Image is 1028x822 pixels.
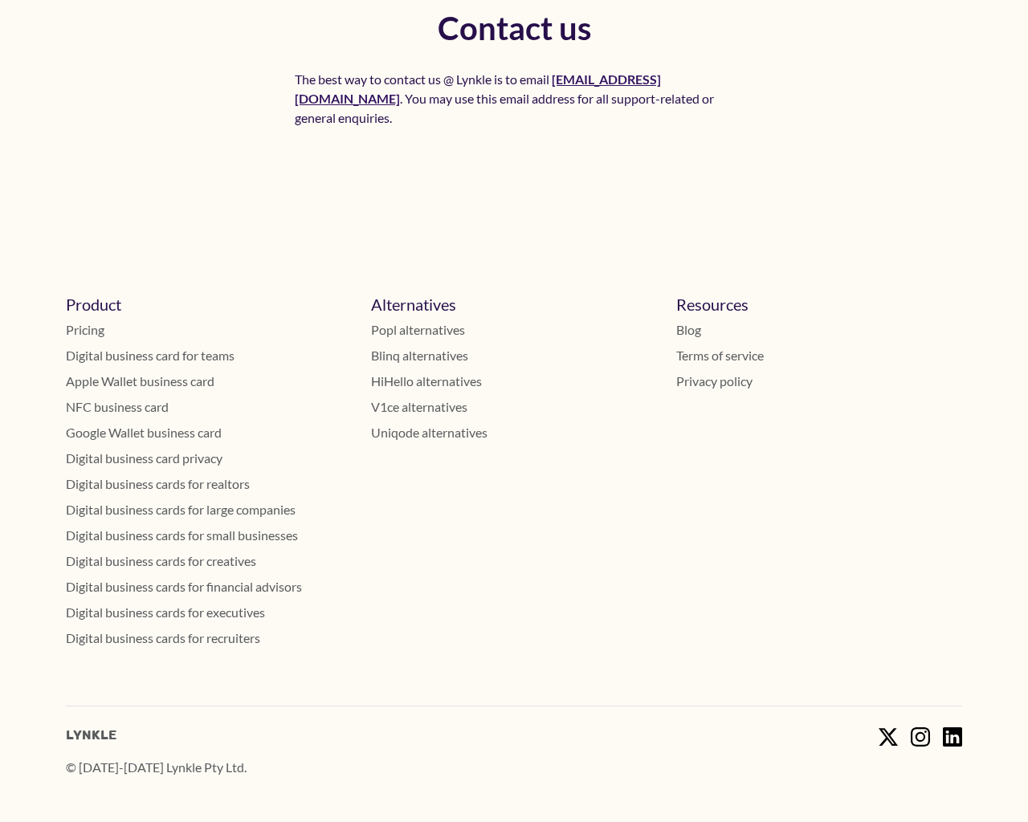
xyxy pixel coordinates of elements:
[66,372,352,391] a: Apple Wallet business card
[295,70,733,128] p: The best way to contact us @ Lynkle is to email . You may use this email address for all support-...
[66,474,352,494] a: Digital business cards for realtors
[676,346,962,365] a: Terms of service
[66,526,352,545] a: Digital business cards for small businesses
[66,603,352,622] a: Digital business cards for executives
[676,320,962,340] a: Blog
[371,397,657,417] a: V1ce alternatives
[66,758,866,777] p: © [DATE]-[DATE] Lynkle Pty Ltd.
[66,397,352,417] a: NFC business card
[66,320,352,340] a: Pricing
[676,372,962,391] a: Privacy policy
[66,577,352,596] a: Digital business cards for financial advisors
[676,295,962,314] h5: Resources
[66,727,116,743] span: Lynkle
[66,423,352,442] a: Google Wallet business card
[66,449,352,468] a: Digital business card privacy
[66,629,352,648] a: Digital business cards for recruiters
[371,320,657,340] a: Popl alternatives
[371,295,657,314] h5: Alternatives
[66,500,352,519] a: Digital business cards for large companies
[66,726,866,745] a: Lynkle
[295,12,733,57] h2: Contact us
[371,346,657,365] a: Blinq alternatives
[66,346,352,365] a: Digital business card for teams
[66,551,352,571] a: Digital business cards for creatives
[66,295,352,314] h5: Product
[371,372,657,391] a: HiHello alternatives
[371,423,657,442] a: Uniqode alternatives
